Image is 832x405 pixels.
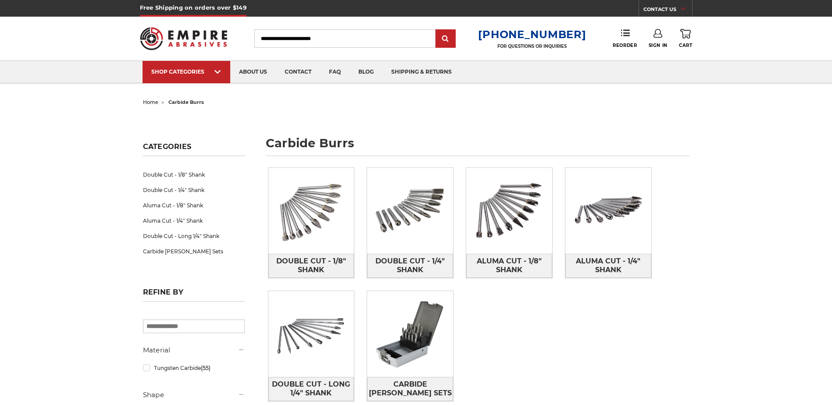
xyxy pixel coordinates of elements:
[151,68,221,75] div: SHOP CATEGORIES
[368,377,453,401] span: Carbide [PERSON_NAME] Sets
[350,61,382,83] a: blog
[276,61,320,83] a: contact
[143,244,245,259] a: Carbide [PERSON_NAME] Sets
[565,168,651,254] img: Aluma Cut - 1/4" Shank
[613,29,637,48] a: Reorder
[268,291,354,377] img: Double Cut - Long 1/4" Shank
[643,4,692,17] a: CONTACT US
[230,61,276,83] a: about us
[367,377,453,401] a: Carbide [PERSON_NAME] Sets
[565,254,651,278] a: Aluma Cut - 1/4" Shank
[143,182,245,198] a: Double Cut - 1/4" Shank
[269,254,354,277] span: Double Cut - 1/8" Shank
[437,30,454,48] input: Submit
[613,43,637,48] span: Reorder
[143,167,245,182] a: Double Cut - 1/8" Shank
[467,254,552,277] span: Aluma Cut - 1/8" Shank
[143,142,245,156] h5: Categories
[143,288,245,302] h5: Refine by
[268,254,354,278] a: Double Cut - 1/8" Shank
[566,254,651,277] span: Aluma Cut - 1/4" Shank
[367,168,453,254] img: Double Cut - 1/4" Shank
[269,377,354,401] span: Double Cut - Long 1/4" Shank
[367,254,453,278] a: Double Cut - 1/4" Shank
[367,291,453,377] img: Carbide Burr Sets
[143,213,245,228] a: Aluma Cut - 1/4" Shank
[478,43,586,49] p: FOR QUESTIONS OR INQUIRIES
[143,99,158,105] a: home
[679,43,692,48] span: Cart
[268,377,354,401] a: Double Cut - Long 1/4" Shank
[201,365,211,371] span: (55)
[143,198,245,213] a: Aluma Cut - 1/8" Shank
[466,254,552,278] a: Aluma Cut - 1/8" Shank
[266,137,689,156] h1: carbide burrs
[320,61,350,83] a: faq
[143,345,245,355] h5: Material
[143,360,245,376] a: Tungsten Carbide
[140,21,228,56] img: Empire Abrasives
[382,61,461,83] a: shipping & returns
[466,168,552,254] img: Aluma Cut - 1/8" Shank
[679,29,692,48] a: Cart
[268,168,354,254] img: Double Cut - 1/8" Shank
[143,228,245,244] a: Double Cut - Long 1/4" Shank
[478,28,586,41] a: [PHONE_NUMBER]
[168,99,204,105] span: carbide burrs
[649,43,668,48] span: Sign In
[368,254,453,277] span: Double Cut - 1/4" Shank
[143,390,245,400] h5: Shape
